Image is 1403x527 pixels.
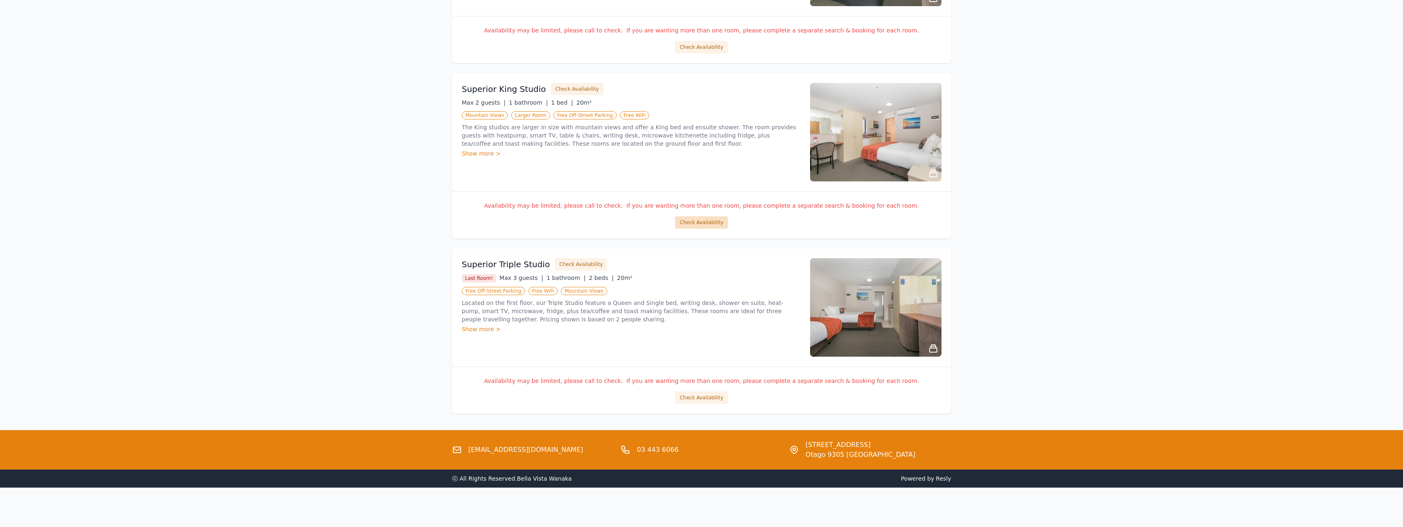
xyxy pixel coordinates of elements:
p: Availability may be limited, please call to check. If you are wanting more than one room, please ... [462,377,941,385]
div: Show more > [462,149,800,158]
span: 2 beds | [589,275,614,281]
button: Check Availability [675,392,728,404]
p: Availability may be limited, please call to check. If you are wanting more than one room, please ... [462,26,941,34]
button: Check Availability [675,41,728,53]
span: Free Off-Street Parking [553,111,617,119]
span: Free Off-Street Parking [462,287,525,295]
span: Free WiFi [620,111,650,119]
h3: Superior Triple Studio [462,259,550,270]
button: Check Availability [675,216,728,229]
span: Mountain Views [561,287,607,295]
p: Availability may be limited, please call to check. If you are wanting more than one room, please ... [462,202,941,210]
a: Resly [936,475,951,482]
span: Last Room! [462,274,496,282]
p: The King studios are larger in size with mountain views and offer a King bed and ensuite shower. ... [462,123,800,148]
a: [EMAIL_ADDRESS][DOMAIN_NAME] [468,445,583,455]
span: 1 bathroom | [509,99,548,106]
span: Powered by [705,474,951,483]
button: Check Availability [551,83,604,95]
span: Larger Room [511,111,550,119]
span: Free WiFi [528,287,558,295]
div: Show more > [462,325,800,333]
span: 1 bathroom | [547,275,586,281]
span: Max 3 guests | [499,275,543,281]
h3: Superior King Studio [462,83,546,95]
span: [STREET_ADDRESS] [806,440,916,450]
span: 20m² [576,99,592,106]
span: Otago 9305 [GEOGRAPHIC_DATA] [806,450,916,460]
a: 03 443 6066 [637,445,679,455]
button: Check Availability [555,258,607,270]
span: 1 bed | [551,99,573,106]
span: Max 2 guests | [462,99,506,106]
span: ⓒ All Rights Reserved. Bella Vista Wanaka [452,475,572,482]
p: Located on the first floor, our Triple Studio feature a Queen and Single bed, writing desk, showe... [462,299,800,323]
span: Mountain Views [462,111,508,119]
span: 20m² [617,275,632,281]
